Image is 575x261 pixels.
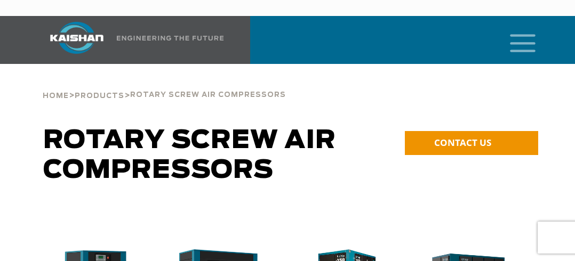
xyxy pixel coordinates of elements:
img: Engineering the future [117,36,223,40]
a: Kaishan USA [37,16,226,64]
a: Home [43,91,69,100]
div: > > [43,64,286,104]
span: CONTACT US [434,136,491,149]
span: Rotary Screw Air Compressors [130,92,286,99]
a: mobile menu [506,31,524,49]
img: kaishan logo [37,22,117,54]
span: Rotary Screw Air Compressors [43,128,336,183]
span: Home [43,93,69,100]
span: Products [75,93,124,100]
a: Products [75,91,124,100]
a: CONTACT US [405,131,538,155]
